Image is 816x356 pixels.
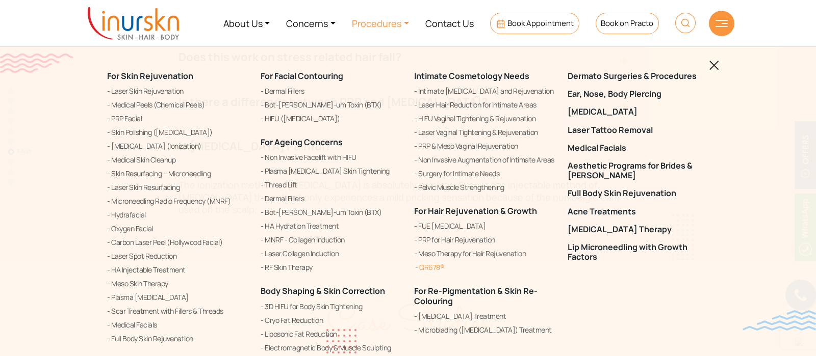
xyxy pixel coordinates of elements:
[107,154,248,166] a: Medical Skin Cleanup
[107,223,248,235] a: Oxygen Facial
[568,188,709,198] a: Full Body Skin Rejuvenation
[107,70,193,81] a: For Skin Rejuvenation
[568,225,709,234] a: [MEDICAL_DATA] Therapy
[261,220,402,232] a: HA Hydration Treatment
[414,261,555,273] a: QR678®
[107,113,248,125] a: PRP Facial
[261,193,402,205] a: Dermal Fillers
[107,99,248,111] a: Medical Peels (Chemical Peels)
[88,7,179,40] img: inurskn-logo
[261,314,402,326] a: Cryo Fat Reduction
[107,168,248,180] a: Skin Resurfacing – Microneedling
[675,13,696,33] img: HeaderSearch
[414,85,555,97] a: Intimate [MEDICAL_DATA] and Rejuvenation
[107,250,248,262] a: Laser Spot Reduction
[261,328,402,340] a: Liposonic Fat Reduction
[261,113,402,125] a: HIFU ([MEDICAL_DATA])
[261,300,402,313] a: 3D HIFU for Body Skin Tightening
[414,324,555,336] a: Microblading ([MEDICAL_DATA]) Treatment
[107,333,248,345] a: Full Body Skin Rejuvenation
[261,70,343,81] a: For Facial Contouring
[107,305,248,317] a: Scar Treatment with Fillers & Threads
[414,70,529,81] a: Intimate Cosmetology Needs
[107,264,248,276] a: HA Injectable Treatment
[414,310,555,322] a: [MEDICAL_DATA] Treatment
[414,168,555,180] a: Surgery for Intimate Needs
[596,13,659,34] a: Book on Practo
[107,181,248,194] a: Laser Skin Resurfacing
[344,4,417,42] a: Procedures
[716,20,728,27] img: hamLine.svg
[568,125,709,135] a: Laser Tattoo Removal
[261,248,402,260] a: Laser Collagen Induction
[414,248,555,260] a: Meso Therapy for Hair Rejuvenation
[261,165,402,177] a: Plasma [MEDICAL_DATA] Skin Tightening
[417,4,482,42] a: Contact Us
[568,89,709,99] a: Ear, Nose, Body Piercing
[261,206,402,218] a: Bot-[PERSON_NAME]-um Toxin (BTX)
[568,71,709,81] a: Dermato Surgeries & Procedures
[107,85,248,97] a: Laser Skin Rejuvenation
[601,18,653,29] span: Book on Practo
[507,18,574,29] span: Book Appointment
[107,291,248,304] a: Plasma [MEDICAL_DATA]
[107,209,248,221] a: Hydrafacial
[261,151,402,163] a: Non Invasive Facelift with HIFU
[278,4,344,42] a: Concerns
[107,278,248,290] a: Meso Skin Therapy
[414,285,538,306] a: For Re-Pigmentation & Skin Re-Colouring
[414,234,555,246] a: PRP for Hair Rejuvenation
[107,236,248,249] a: Carbon Laser Peel (Hollywood Facial)
[568,161,709,180] a: Aesthetic Programs for Brides & [PERSON_NAME]
[568,143,709,153] a: Medical Facials
[215,4,278,42] a: About Us
[568,207,709,216] a: Acne Treatments
[414,126,555,139] a: Laser Vaginal Tightening & Rejuvenation
[261,136,343,148] a: For Ageing Concerns
[107,195,248,207] a: Microneedling Radio Frequency (MNRF)
[107,140,248,152] a: [MEDICAL_DATA] (Ionization)
[107,126,248,139] a: Skin Polishing ([MEDICAL_DATA])
[261,99,402,111] a: Bot-[PERSON_NAME]-um Toxin (BTX)
[261,234,402,246] a: MNRF - Collagen Induction
[568,107,709,117] a: [MEDICAL_DATA]
[414,181,555,194] a: Pelvic Muscle Strengthening
[414,113,555,125] a: HIFU Vaginal Tightening & Rejuvenation
[414,154,555,166] a: Non Invasive Augmentation of Intimate Areas
[261,342,402,354] a: Electromagnetic Body & Muscle Sculpting
[709,61,719,70] img: blackclosed
[261,85,402,97] a: Dermal Fillers
[261,261,402,273] a: RF Skin Therapy
[261,285,385,296] a: Body Shaping & Skin Correction
[107,319,248,331] a: Medical Facials
[414,220,555,232] a: FUE [MEDICAL_DATA]
[568,242,709,262] a: Lip Microneedling with Growth Factors
[414,140,555,152] a: PRP & Meso Vaginal Rejuvenation
[261,179,402,191] a: Thread Lift
[743,310,816,331] img: bluewave
[490,13,579,34] a: Book Appointment
[414,205,537,216] a: For Hair Rejuvenation & Growth
[414,99,555,111] a: Laser Hair Reduction for Intimate Areas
